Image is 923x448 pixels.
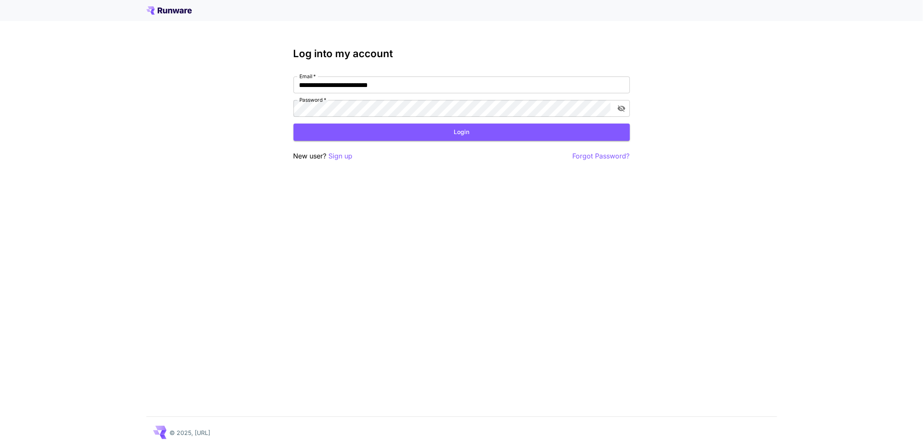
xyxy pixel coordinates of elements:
p: © 2025, [URL] [170,428,211,437]
label: Password [299,96,326,103]
p: New user? [294,151,353,161]
button: Sign up [329,151,353,161]
h3: Log into my account [294,48,630,60]
button: Forgot Password? [573,151,630,161]
button: Login [294,124,630,141]
label: Email [299,73,316,80]
button: toggle password visibility [614,101,629,116]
